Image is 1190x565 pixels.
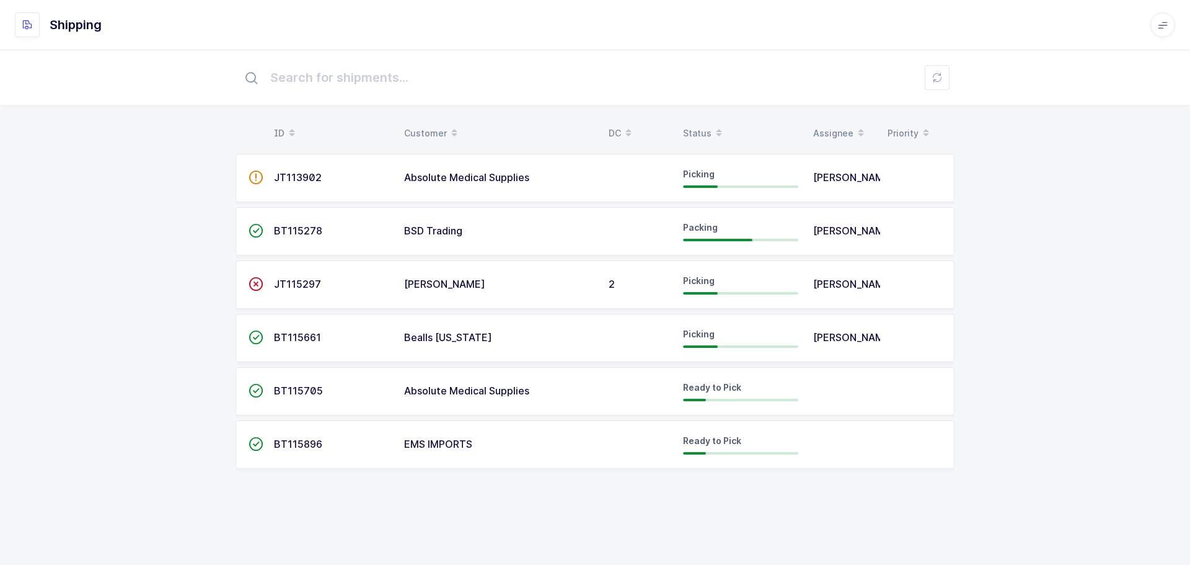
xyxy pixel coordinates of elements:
span: Bealls [US_STATE] [404,331,492,344]
span: BSD Trading [404,225,462,237]
div: Customer [404,123,594,144]
span: BT115661 [274,331,321,344]
span: [PERSON_NAME] [813,171,894,184]
span: [PERSON_NAME] [404,278,485,290]
span: 2 [609,278,615,290]
span: Picking [683,169,715,179]
span:  [249,278,263,290]
span: BT115278 [274,225,322,237]
span: BT115896 [274,438,322,450]
span:  [249,331,263,344]
div: DC [609,123,668,144]
h1: Shipping [50,15,102,35]
span: Ready to Pick [683,382,741,393]
span: Picking [683,329,715,339]
span: EMS IMPORTS [404,438,472,450]
div: Assignee [813,123,873,144]
span: [PERSON_NAME] [813,225,894,237]
span: [PERSON_NAME] [813,331,894,344]
span:  [249,171,263,184]
div: Status [683,123,798,144]
span: Absolute Medical Supplies [404,171,529,184]
span:  [249,225,263,237]
span: [PERSON_NAME] [813,278,894,290]
div: ID [274,123,389,144]
span: Absolute Medical Supplies [404,385,529,397]
span:  [249,385,263,397]
span: Picking [683,275,715,286]
span:  [249,438,263,450]
span: Ready to Pick [683,435,741,446]
span: Packing [683,222,718,233]
span: JT113902 [274,171,322,184]
span: JT115297 [274,278,321,290]
span: BT115705 [274,385,323,397]
div: Priority [888,123,947,144]
input: Search for shipments... [236,58,954,97]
